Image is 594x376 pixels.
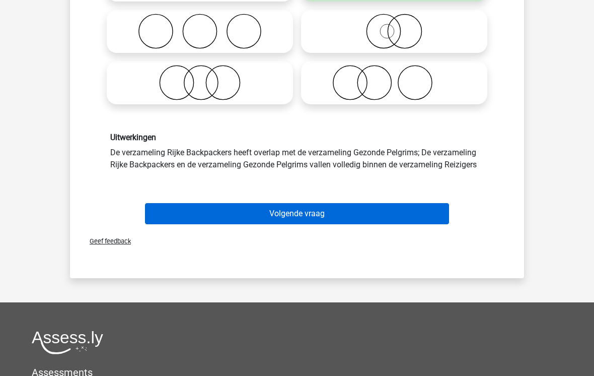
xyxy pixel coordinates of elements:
[103,133,491,171] div: De verzameling Rijke Backpackers heeft overlap met de verzameling Gezonde Pelgrims; De verzamelin...
[82,238,131,245] span: Geef feedback
[32,331,103,355] img: Assessly logo
[145,204,450,225] button: Volgende vraag
[110,133,484,143] h6: Uitwerkingen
